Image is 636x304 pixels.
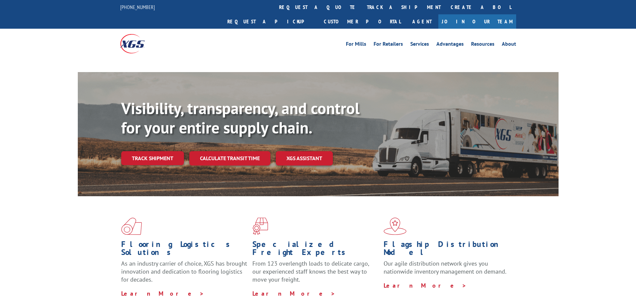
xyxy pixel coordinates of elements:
[384,282,467,289] a: Learn More >
[252,290,336,297] a: Learn More >
[406,14,438,29] a: Agent
[384,218,407,235] img: xgs-icon-flagship-distribution-model-red
[319,14,406,29] a: Customer Portal
[410,41,429,49] a: Services
[252,260,379,289] p: From 123 overlength loads to delicate cargo, our experienced staff knows the best way to move you...
[346,41,366,49] a: For Mills
[252,218,268,235] img: xgs-icon-focused-on-flooring-red
[121,240,247,260] h1: Flooring Logistics Solutions
[121,98,360,138] b: Visibility, transparency, and control for your entire supply chain.
[276,151,333,166] a: XGS ASSISTANT
[222,14,319,29] a: Request a pickup
[374,41,403,49] a: For Retailers
[120,4,155,10] a: [PHONE_NUMBER]
[384,240,510,260] h1: Flagship Distribution Model
[502,41,516,49] a: About
[471,41,494,49] a: Resources
[438,14,516,29] a: Join Our Team
[189,151,270,166] a: Calculate transit time
[384,260,506,275] span: Our agile distribution network gives you nationwide inventory management on demand.
[121,218,142,235] img: xgs-icon-total-supply-chain-intelligence-red
[436,41,464,49] a: Advantages
[121,260,247,283] span: As an industry carrier of choice, XGS has brought innovation and dedication to flooring logistics...
[121,151,184,165] a: Track shipment
[121,290,204,297] a: Learn More >
[252,240,379,260] h1: Specialized Freight Experts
